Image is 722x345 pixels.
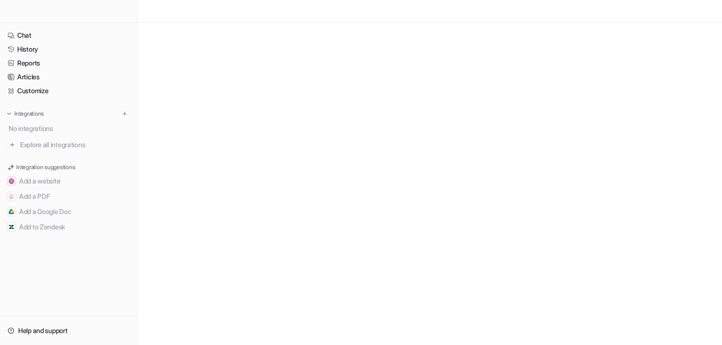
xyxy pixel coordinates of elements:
[9,209,14,215] img: Add a Google Doc
[16,163,75,172] p: Integration suggestions
[4,173,133,189] button: Add a websiteAdd a website
[4,324,133,337] a: Help and support
[4,189,133,204] button: Add a PDFAdd a PDF
[4,109,47,119] button: Integrations
[121,110,128,117] img: menu_add.svg
[4,219,133,235] button: Add to ZendeskAdd to Zendesk
[9,178,14,184] img: Add a website
[4,204,133,219] button: Add a Google DocAdd a Google Doc
[14,110,44,118] p: Integrations
[4,84,133,97] a: Customize
[9,224,14,230] img: Add to Zendesk
[9,194,14,199] img: Add a PDF
[4,43,133,56] a: History
[4,70,133,84] a: Articles
[8,140,17,150] img: explore all integrations
[4,138,133,151] a: Explore all integrations
[4,56,133,70] a: Reports
[4,29,133,42] a: Chat
[6,110,12,117] img: expand menu
[6,120,133,136] div: No integrations
[20,137,129,152] span: Explore all integrations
